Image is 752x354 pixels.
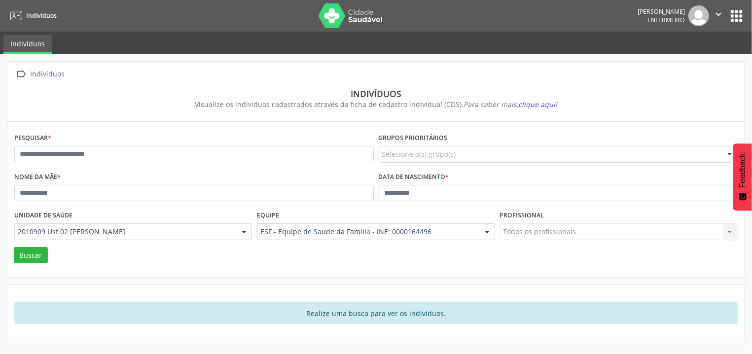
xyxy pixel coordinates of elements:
[638,7,685,16] div: [PERSON_NAME]
[647,16,685,24] span: Enfermeiro
[14,208,72,223] label: Unidade de saúde
[464,100,557,109] i: Para saber mais,
[3,35,52,54] a: Indivíduos
[738,153,747,188] span: Feedback
[260,227,474,237] span: ESF - Equipe de Saude da Familia - INE: 0000164496
[733,143,752,211] button: Feedback - Mostrar pesquisa
[7,7,57,24] a: Indivíduos
[14,131,51,146] label: Pesquisar
[29,67,67,81] div: Indivíduos
[14,247,48,264] button: Buscar
[14,170,61,185] label: Nome da mãe
[728,7,745,25] button: apps
[257,208,279,223] label: Equipe
[14,67,67,81] a:  Indivíduos
[709,5,728,26] button: 
[18,227,232,237] span: 2010909 Usf 02 [PERSON_NAME]
[382,149,456,159] span: Selecione o(s) grupo(s)
[379,170,449,185] label: Data de nascimento
[14,67,29,81] i: 
[713,9,724,20] i: 
[14,302,738,324] div: Realize uma busca para ver os indivíduos.
[688,5,709,26] img: img
[500,208,544,223] label: Profissional
[379,131,448,146] label: Grupos prioritários
[21,99,731,109] div: Visualize os indivíduos cadastrados através da ficha de cadastro individual (CDS).
[26,11,57,20] span: Indivíduos
[21,88,731,99] div: Indivíduos
[518,100,557,109] span: clique aqui!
